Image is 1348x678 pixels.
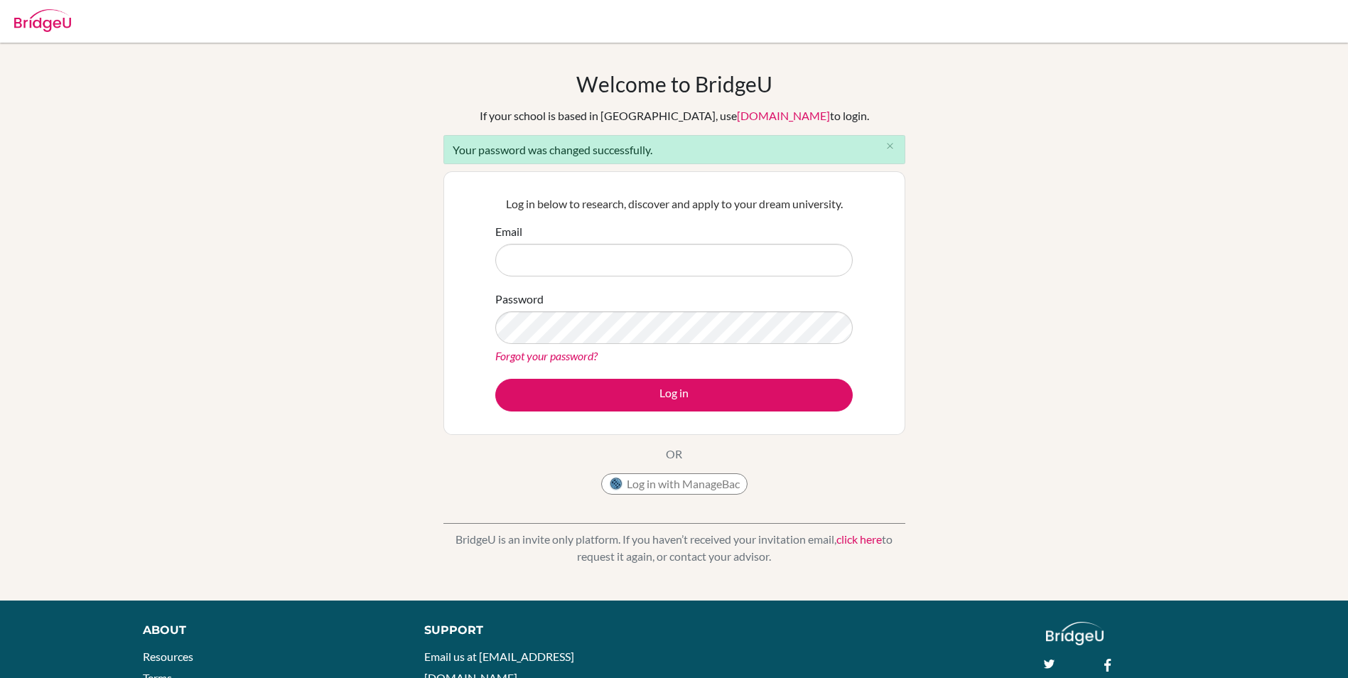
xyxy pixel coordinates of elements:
a: Resources [143,650,193,663]
label: Email [495,223,522,240]
p: Log in below to research, discover and apply to your dream university. [495,195,853,212]
a: [DOMAIN_NAME] [737,109,830,122]
div: If your school is based in [GEOGRAPHIC_DATA], use to login. [480,107,869,124]
a: Forgot your password? [495,349,598,362]
div: Your password was changed successfully. [443,135,905,164]
p: BridgeU is an invite only platform. If you haven’t received your invitation email, to request it ... [443,531,905,565]
label: Password [495,291,544,308]
img: logo_white@2x-f4f0deed5e89b7ecb1c2cc34c3e3d731f90f0f143d5ea2071677605dd97b5244.png [1046,622,1104,645]
h1: Welcome to BridgeU [576,71,772,97]
button: Log in with ManageBac [601,473,748,495]
button: Log in [495,379,853,411]
i: close [885,141,895,151]
div: Support [424,622,657,639]
p: OR [666,446,682,463]
button: Close [876,136,905,157]
img: Bridge-U [14,9,71,32]
a: click here [836,532,882,546]
div: About [143,622,392,639]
